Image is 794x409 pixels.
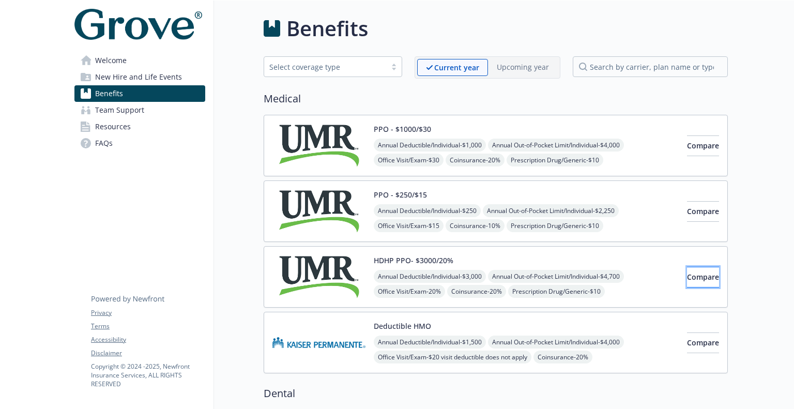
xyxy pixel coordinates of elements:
[374,336,486,349] span: Annual Deductible/Individual - $1,500
[91,322,205,331] a: Terms
[272,255,365,299] img: UMR carrier logo
[95,135,113,152] span: FAQs
[374,285,445,298] span: Office Visit/Exam - 20%
[573,56,728,77] input: search by carrier, plan name or type
[374,321,431,331] button: Deductible HMO
[374,204,481,217] span: Annual Deductible/Individual - $250
[91,362,205,388] p: Copyright © 2024 - 2025 , Newfront Insurance Services, ALL RIGHTS RESERVED
[272,189,365,233] img: UMR carrier logo
[374,189,427,200] button: PPO - $250/$15
[488,59,558,76] span: Upcoming year
[687,141,719,150] span: Compare
[483,204,619,217] span: Annual Out-of-Pocket Limit/Individual - $2,250
[264,386,728,401] h2: Dental
[91,308,205,317] a: Privacy
[374,255,453,266] button: HDHP PPO- $3000/20%
[286,13,368,44] h1: Benefits
[269,62,381,72] div: Select coverage type
[74,69,205,85] a: New Hire and Life Events
[434,62,479,73] p: Current year
[74,135,205,152] a: FAQs
[95,102,144,118] span: Team Support
[374,351,531,363] span: Office Visit/Exam - $20 visit deductible does not apply
[446,219,505,232] span: Coinsurance - 10%
[374,139,486,152] span: Annual Deductible/Individual - $1,000
[74,102,205,118] a: Team Support
[95,118,131,135] span: Resources
[95,52,127,69] span: Welcome
[687,272,719,282] span: Compare
[74,85,205,102] a: Benefits
[488,270,624,283] span: Annual Out-of-Pocket Limit/Individual - $4,700
[507,219,603,232] span: Prescription Drug/Generic - $10
[374,154,444,166] span: Office Visit/Exam - $30
[508,285,605,298] span: Prescription Drug/Generic - $10
[687,206,719,216] span: Compare
[95,69,182,85] span: New Hire and Life Events
[91,335,205,344] a: Accessibility
[687,338,719,347] span: Compare
[488,139,624,152] span: Annual Out-of-Pocket Limit/Individual - $4,000
[272,124,365,168] img: UMR carrier logo
[74,52,205,69] a: Welcome
[488,336,624,349] span: Annual Out-of-Pocket Limit/Individual - $4,000
[533,351,592,363] span: Coinsurance - 20%
[91,349,205,358] a: Disclaimer
[687,332,719,353] button: Compare
[74,118,205,135] a: Resources
[374,124,431,134] button: PPO - $1000/$30
[497,62,549,72] p: Upcoming year
[687,267,719,287] button: Compare
[272,321,365,365] img: Kaiser Permanente Insurance Company carrier logo
[95,85,123,102] span: Benefits
[687,201,719,222] button: Compare
[446,154,505,166] span: Coinsurance - 20%
[447,285,506,298] span: Coinsurance - 20%
[264,91,728,107] h2: Medical
[374,270,486,283] span: Annual Deductible/Individual - $3,000
[374,219,444,232] span: Office Visit/Exam - $15
[507,154,603,166] span: Prescription Drug/Generic - $10
[687,135,719,156] button: Compare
